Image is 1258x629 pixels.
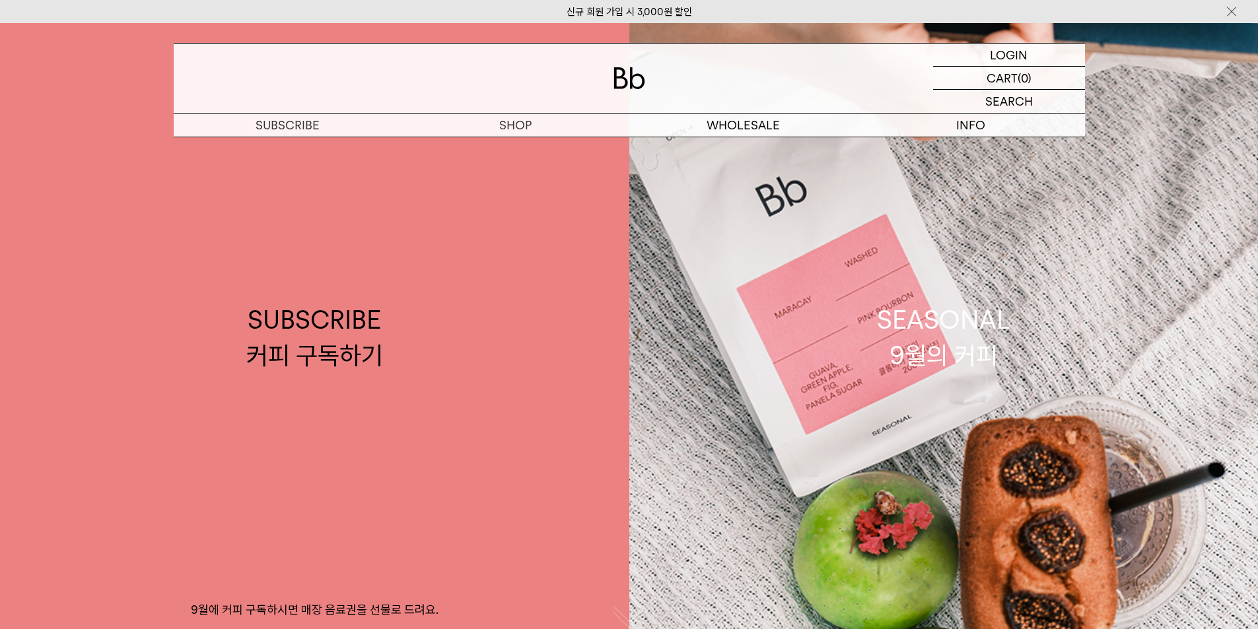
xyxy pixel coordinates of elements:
[990,44,1028,66] p: LOGIN
[877,302,1010,372] div: SEASONAL 9월의 커피
[629,114,857,137] p: WHOLESALE
[933,67,1085,90] a: CART (0)
[402,114,629,137] a: SHOP
[1018,67,1031,89] p: (0)
[246,302,383,372] div: SUBSCRIBE 커피 구독하기
[987,67,1018,89] p: CART
[933,44,1085,67] a: LOGIN
[857,114,1085,137] p: INFO
[985,90,1033,113] p: SEARCH
[567,6,692,18] a: 신규 회원 가입 시 3,000원 할인
[613,67,645,89] img: 로고
[174,114,402,137] a: SUBSCRIBE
